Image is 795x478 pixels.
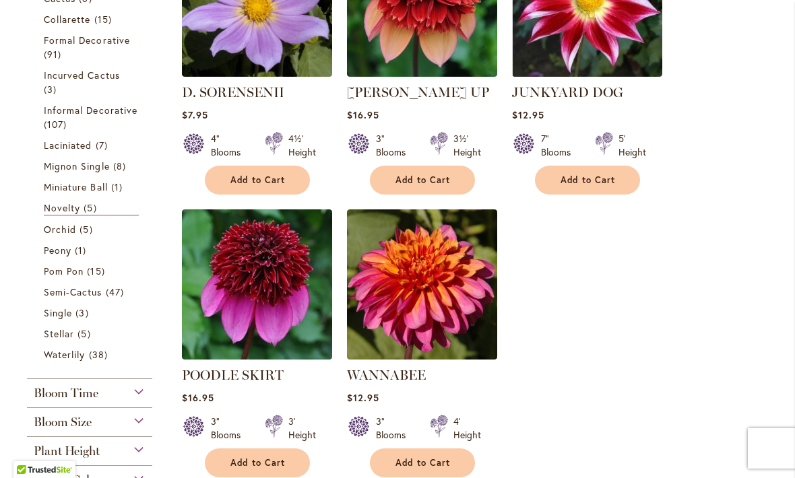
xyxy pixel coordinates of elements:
a: GITTY UP [347,67,497,79]
span: 7 [96,138,111,152]
span: 5 [77,327,94,341]
a: Mignon Single 8 [44,159,139,173]
a: Informal Decorative 107 [44,103,139,131]
a: Formal Decorative 91 [44,33,139,61]
button: Add to Cart [370,448,475,477]
span: Laciniated [44,139,92,151]
span: Bloom Size [34,415,92,430]
button: Add to Cart [370,166,475,195]
span: Informal Decorative [44,104,137,116]
a: [PERSON_NAME] UP [347,84,489,100]
div: 3½' Height [453,132,481,159]
span: Add to Cart [395,457,451,469]
div: 4' Height [453,415,481,442]
span: 3 [75,306,92,320]
span: 3 [44,82,60,96]
span: 15 [87,264,108,278]
a: JUNKYARD DOG [512,67,662,79]
a: Novelty 5 [44,201,139,215]
span: Add to Cart [230,174,286,186]
span: Add to Cart [395,174,451,186]
a: POODLE SKIRT [182,367,284,383]
div: 3" Blooms [376,415,414,442]
span: Semi-Cactus [44,285,102,298]
span: Pom Pon [44,265,84,277]
span: Incurved Cactus [44,69,120,81]
span: 47 [106,285,127,299]
span: Peony [44,244,71,257]
span: Orchid [44,223,76,236]
button: Add to Cart [205,448,310,477]
iframe: Launch Accessibility Center [10,430,48,468]
div: 5' Height [618,132,646,159]
a: Miniature Ball 1 [44,180,139,194]
span: $7.95 [182,108,208,121]
span: 1 [111,180,126,194]
span: 38 [89,347,111,362]
a: Laciniated 7 [44,138,139,152]
span: Stellar [44,327,74,340]
div: 3" Blooms [211,415,249,442]
a: POODLE SKIRT [182,349,332,362]
span: Mignon Single [44,160,110,172]
a: Single 3 [44,306,139,320]
span: 8 [113,159,129,173]
div: 4" Blooms [211,132,249,159]
span: Waterlily [44,348,85,361]
a: Orchid 5 [44,222,139,236]
a: D. SORENSENII [182,67,332,79]
a: JUNKYARD DOG [512,84,623,100]
span: Plant Height [34,444,100,458]
img: POODLE SKIRT [182,209,332,360]
img: WANNABEE [347,209,497,360]
span: $16.95 [182,391,214,404]
span: $12.95 [512,108,544,121]
a: Incurved Cactus 3 [44,68,139,96]
div: 7" Blooms [541,132,579,159]
span: Add to Cart [230,457,286,469]
a: D. SORENSENII [182,84,284,100]
div: 3' Height [288,415,316,442]
a: Waterlily 38 [44,347,139,362]
span: Add to Cart [561,174,616,186]
a: Pom Pon 15 [44,264,139,278]
span: 1 [75,243,90,257]
a: Peony 1 [44,243,139,257]
span: Collarette [44,13,91,26]
a: Stellar 5 [44,327,139,341]
a: WANNABEE [347,349,497,362]
span: Bloom Time [34,386,98,401]
span: Novelty [44,201,80,214]
span: 15 [94,12,115,26]
a: Collarette 15 [44,12,139,26]
span: Formal Decorative [44,34,130,46]
span: 5 [79,222,96,236]
a: Semi-Cactus 47 [44,285,139,299]
div: 3" Blooms [376,132,414,159]
span: $12.95 [347,391,379,404]
span: 5 [84,201,100,215]
button: Add to Cart [205,166,310,195]
div: 4½' Height [288,132,316,159]
span: 91 [44,47,65,61]
a: WANNABEE [347,367,426,383]
span: Miniature Ball [44,180,108,193]
span: 107 [44,117,70,131]
span: Single [44,306,72,319]
button: Add to Cart [535,166,640,195]
span: $16.95 [347,108,379,121]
